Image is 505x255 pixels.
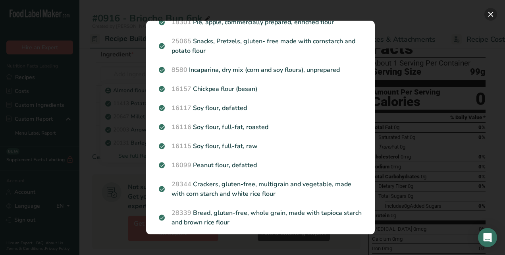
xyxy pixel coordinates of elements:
p: Incaparina, dry mix (corn and soy flours), unprepared [159,65,362,75]
span: 8580 [172,66,187,74]
div: Open Intercom Messenger [478,228,497,247]
p: Peanut flour, defatted [159,160,362,170]
span: 16157 [172,85,191,93]
p: Soy flour, full-fat, raw [159,141,362,151]
span: 16116 [172,123,191,131]
span: 18301 [172,18,191,27]
p: Soy flour, full-fat, roasted [159,122,362,132]
p: Soy flour, defatted [159,103,362,113]
span: 16117 [172,104,191,112]
span: 28344 [172,180,191,189]
p: Snacks, Pretzels, gluten- free made with cornstarch and potato flour [159,37,362,56]
span: 25065 [172,37,191,46]
p: Bread, gluten-free, whole grain, made with tapioca starch and brown rice flour [159,208,362,227]
span: 16115 [172,142,191,151]
p: Chickpea flour (besan) [159,84,362,94]
span: 16099 [172,161,191,170]
span: 28339 [172,209,191,217]
p: Pie, apple, commercially prepared, enriched flour [159,17,362,27]
p: Crackers, gluten-free, multigrain and vegetable, made with corn starch and white rice flour [159,180,362,199]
